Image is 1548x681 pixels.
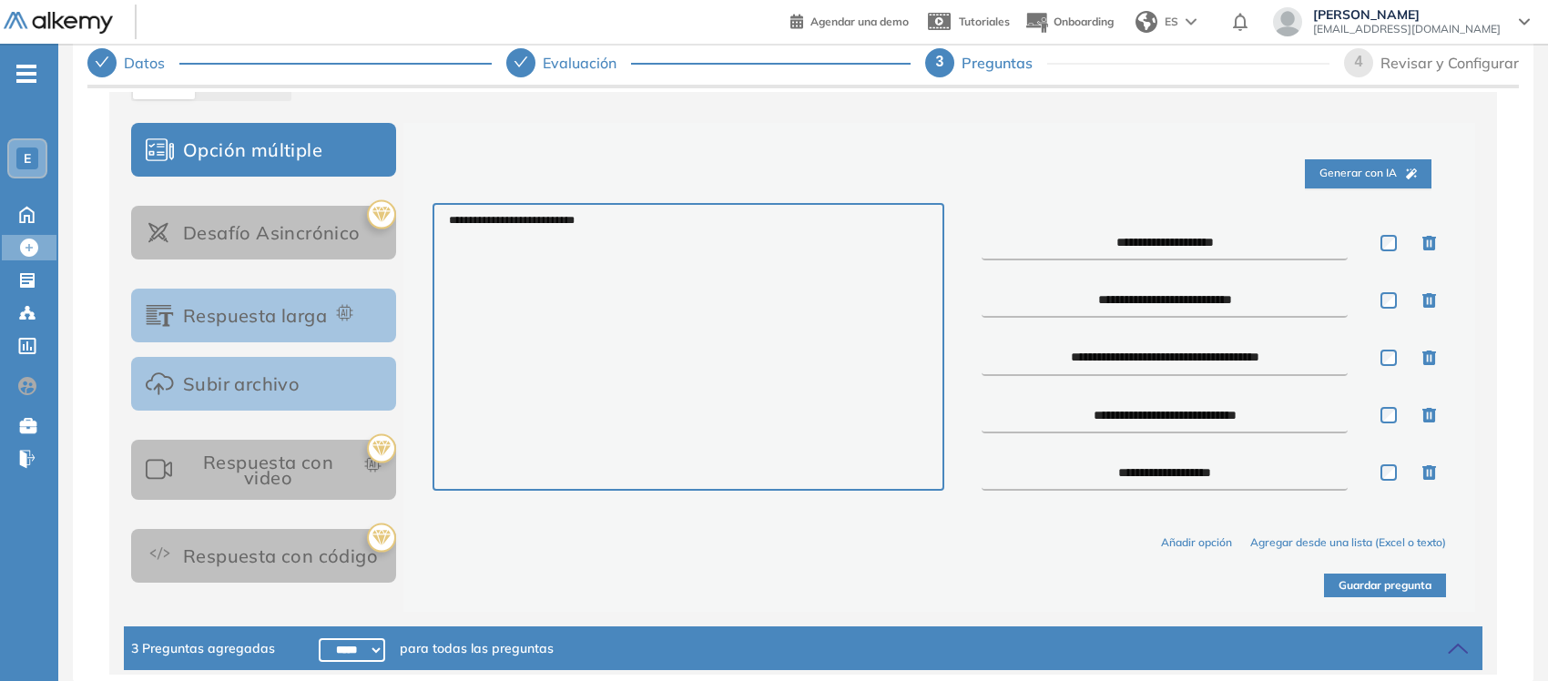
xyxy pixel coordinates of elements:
span: Onboarding [1054,15,1114,28]
span: Generar con IA [1319,165,1417,182]
div: 4Revisar y Configurar [1344,48,1519,77]
span: Normal [143,78,185,95]
img: world [1136,11,1157,33]
i: - [16,72,36,76]
span: check [514,55,528,69]
button: Guardar pregunta [1324,574,1446,598]
span: 3 Preguntas agregadas [131,638,275,658]
div: Evaluación [543,48,631,77]
button: Onboarding [1024,3,1114,42]
span: [EMAIL_ADDRESS][DOMAIN_NAME] [1313,22,1501,36]
span: E [24,151,31,166]
div: Revisar y Configurar [1380,48,1519,77]
button: Subir archivo [131,357,396,411]
span: Tutoriales [959,15,1010,28]
button: Respuesta larga [131,289,396,342]
span: 3 [936,54,944,69]
span: ES [1165,14,1178,30]
button: Añadir opción [1161,534,1232,552]
img: arrow [1186,18,1197,25]
button: Opción múltiple [131,123,396,177]
img: Logo [4,12,113,35]
a: Agendar una demo [790,9,909,31]
div: Datos [87,48,492,77]
div: Datos [124,48,179,77]
span: 4 [1355,54,1363,69]
span: [PERSON_NAME] [1313,7,1501,22]
button: Generar con IA [1305,159,1431,188]
span: Agendar una demo [810,15,909,28]
span: AI [205,78,280,95]
span: check [95,55,109,69]
button: Agregar desde una lista (Excel o texto) [1250,534,1446,552]
div: 3Preguntas [925,48,1329,77]
span: para todas las preguntas [400,638,554,658]
div: Preguntas [962,48,1047,77]
div: Evaluación [506,48,911,77]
